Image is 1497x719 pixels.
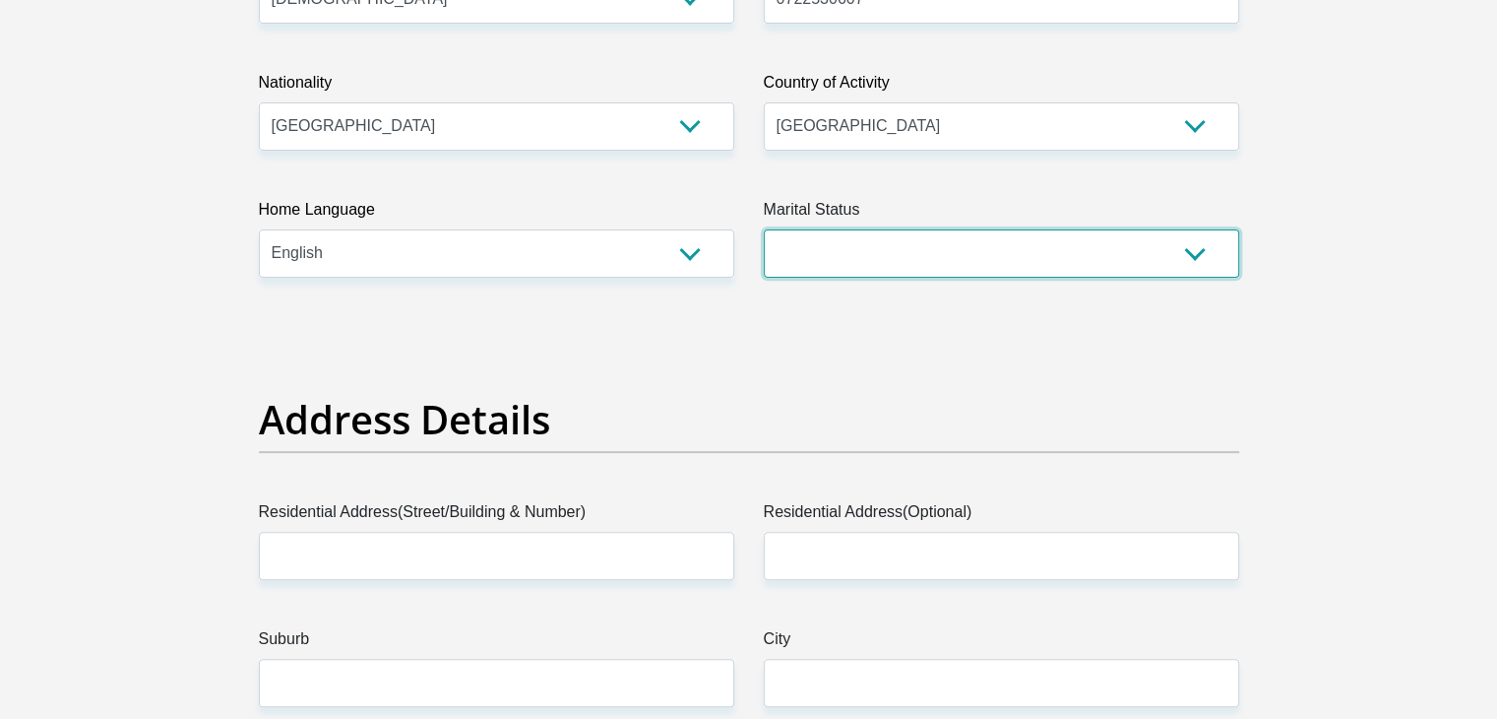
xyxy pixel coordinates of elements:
label: Nationality [259,71,734,102]
label: City [764,627,1239,659]
label: Country of Activity [764,71,1239,102]
input: Address line 2 (Optional) [764,532,1239,580]
label: Suburb [259,627,734,659]
label: Home Language [259,198,734,229]
label: Residential Address(Street/Building & Number) [259,500,734,532]
input: Valid residential address [259,532,734,580]
label: Marital Status [764,198,1239,229]
h2: Address Details [259,396,1239,443]
input: City [764,659,1239,707]
input: Suburb [259,659,734,707]
label: Residential Address(Optional) [764,500,1239,532]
